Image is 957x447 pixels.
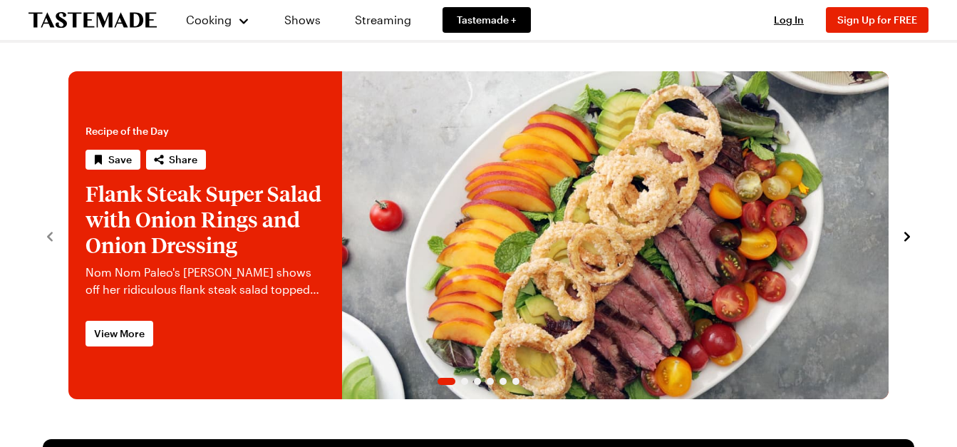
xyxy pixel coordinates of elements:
div: 1 / 6 [68,71,889,399]
span: Go to slide 1 [438,378,455,385]
span: Go to slide 3 [474,378,481,385]
button: Sign Up for FREE [826,7,928,33]
button: Share [146,150,206,170]
button: Save recipe [86,150,140,170]
span: View More [94,327,145,341]
span: Log In [774,14,804,26]
span: Tastemade + [457,13,517,27]
a: View More [86,321,153,346]
span: Go to slide 5 [500,378,507,385]
span: Sign Up for FREE [837,14,917,26]
span: Go to slide 2 [461,378,468,385]
span: Save [108,153,132,167]
span: Go to slide 4 [487,378,494,385]
button: navigate to next item [900,227,914,244]
a: Tastemade + [443,7,531,33]
button: navigate to previous item [43,227,57,244]
a: To Tastemade Home Page [29,12,157,29]
button: Log In [760,13,817,27]
span: Cooking [186,13,232,26]
span: Share [169,153,197,167]
button: Cooking [185,3,250,37]
span: Go to slide 6 [512,378,519,385]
